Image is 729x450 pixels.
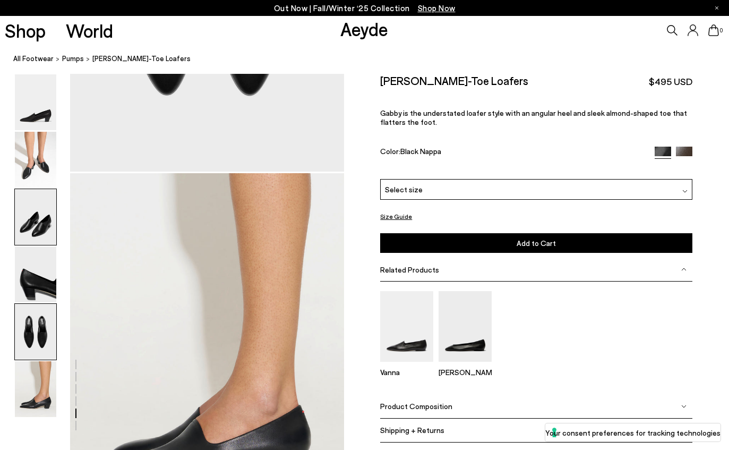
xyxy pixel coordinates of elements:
a: World [66,21,113,40]
img: svg%3E [681,267,687,272]
a: pumps [62,53,84,64]
nav: breadcrumb [13,45,729,74]
span: pumps [62,54,84,63]
p: Out Now | Fall/Winter ‘25 Collection [274,2,456,15]
img: svg%3E [681,404,687,409]
span: Product Composition [380,402,452,411]
img: Ellie Almond-Toe Flats [439,291,492,362]
h2: [PERSON_NAME]-Toe Loafers [380,74,528,87]
span: Select size [385,184,423,195]
span: Navigate to /collections/new-in [418,3,456,13]
a: All Footwear [13,53,54,64]
span: 0 [719,28,724,33]
img: Gabby Almond-Toe Loafers - Image 2 [15,132,56,188]
img: Gabby Almond-Toe Loafers - Image 5 [15,304,56,360]
p: Gabby is the understated loafer style with an angular heel and sleek almond-shaped toe that flatt... [380,108,692,126]
button: Size Guide [380,210,412,223]
img: Gabby Almond-Toe Loafers - Image 4 [15,247,56,302]
a: Vanna Almond-Toe Loafers Vanna [380,354,433,377]
span: [PERSON_NAME]-Toe Loafers [92,53,191,64]
span: Related Products [380,265,439,274]
a: Aeyde [340,18,388,40]
span: Add to Cart [517,239,556,248]
label: Your consent preferences for tracking technologies [545,427,721,438]
a: Ellie Almond-Toe Flats [PERSON_NAME] [439,354,492,377]
a: 0 [708,24,719,36]
div: Color: [380,147,645,159]
span: Black Nappa [400,147,441,156]
button: Your consent preferences for tracking technologies [545,423,721,441]
span: $495 USD [649,75,692,88]
button: Add to Cart [380,233,692,253]
img: Gabby Almond-Toe Loafers - Image 3 [15,189,56,245]
span: Shipping + Returns [380,426,444,435]
img: Gabby Almond-Toe Loafers - Image 6 [15,361,56,417]
p: Vanna [380,368,433,377]
p: [PERSON_NAME] [439,368,492,377]
a: Shop [5,21,46,40]
img: Gabby Almond-Toe Loafers - Image 1 [15,74,56,130]
img: Vanna Almond-Toe Loafers [380,291,433,362]
img: svg%3E [682,189,688,194]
